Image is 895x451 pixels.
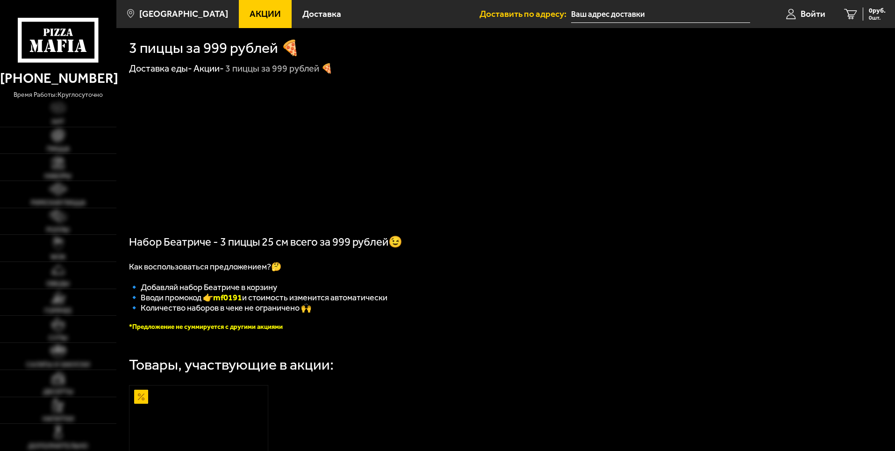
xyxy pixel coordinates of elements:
span: 0 шт. [869,15,886,21]
span: WOK [50,254,66,260]
span: Войти [801,9,825,18]
div: 3 пиццы за 999 рублей 🍕 [225,63,333,75]
span: Горячее [44,307,72,314]
span: Доставка [302,9,341,18]
span: Доставить по адресу: [480,9,571,18]
span: Римская пицца [31,199,86,206]
input: Ваш адрес доставки [571,6,750,23]
span: [GEOGRAPHIC_DATA] [139,9,228,18]
img: Акционный [134,390,148,404]
span: Акции [250,9,281,18]
span: Супы [49,335,68,341]
span: Хит [51,118,64,125]
span: Наборы [44,173,72,179]
span: Обеды [46,280,70,287]
h1: 3 пиццы за 999 рублей 🍕 [129,41,300,56]
a: Доставка еды- [129,63,192,74]
span: Набор Беатриче - 3 пиццы 25 см всего за 999 рублей😉 [129,235,402,248]
span: Пицца [47,145,70,152]
span: 🔹 Количество наборов в чеке не ограничено 🙌 [129,303,311,313]
span: Напитки [43,415,74,422]
span: Салаты и закуски [26,361,90,368]
a: Акции- [193,63,224,74]
span: 🔹 Вводи промокод 👉 и стоимость изменится автоматически [129,292,387,303]
span: Роллы [46,226,70,233]
span: Десерты [43,388,73,395]
span: Как воспользоваться предложением?🤔 [129,262,281,272]
font: *Предложение не суммируется с другими акциями [129,323,283,331]
div: Товары, участвующие в акции: [129,357,334,372]
b: mf0191 [213,292,242,303]
span: 0 руб. [869,7,886,14]
span: Дополнительно [28,443,88,449]
span: 🔹 Добавляй набор Беатриче в корзину [129,282,277,292]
